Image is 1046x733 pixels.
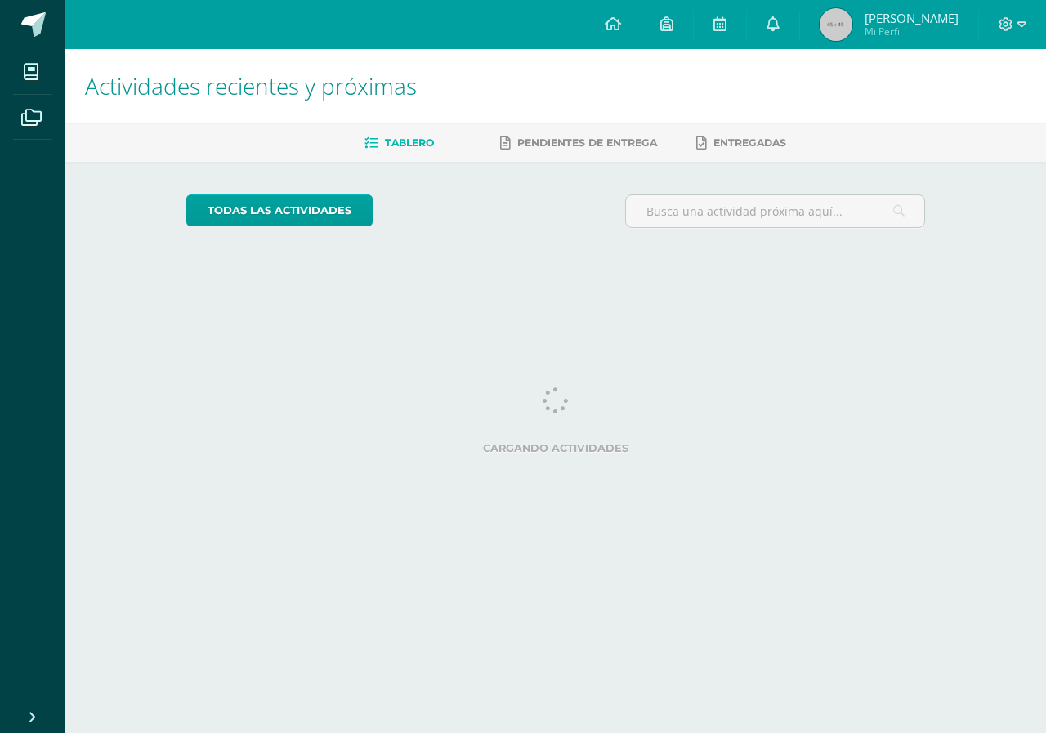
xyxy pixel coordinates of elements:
a: todas las Actividades [186,194,373,226]
span: Actividades recientes y próximas [85,70,417,101]
label: Cargando actividades [186,442,926,454]
a: Pendientes de entrega [500,130,657,156]
a: Entregadas [696,130,786,156]
span: Mi Perfil [865,25,959,38]
span: Pendientes de entrega [517,136,657,149]
span: Entregadas [713,136,786,149]
input: Busca una actividad próxima aquí... [626,195,925,227]
img: 45x45 [820,8,852,41]
a: Tablero [364,130,434,156]
span: Tablero [385,136,434,149]
span: [PERSON_NAME] [865,10,959,26]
